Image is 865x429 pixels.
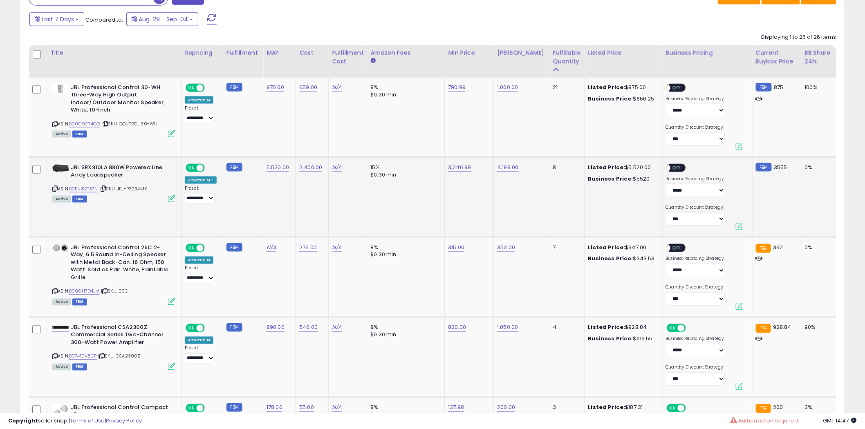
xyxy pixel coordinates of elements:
b: JBL Professional Control Compact 3" Ceiling Loudspeaker, White, Sold as Pair (12C/T), 3-Inch [71,404,170,429]
span: All listings currently available for purchase on Amazon [52,131,71,138]
div: $347.00 [588,244,656,251]
span: All listings currently available for purchase on Amazon [52,299,71,306]
span: ON [186,84,197,91]
label: Quantity Discount Strategy: [666,285,725,290]
a: 1,000.00 [497,83,518,92]
img: 310hN4db7pL._SL40_.jpg [52,404,69,418]
a: 137.98 [448,404,464,412]
div: Repricing [185,49,220,57]
a: Privacy Policy [106,417,142,425]
div: 0% [805,244,832,251]
div: Title [50,49,178,57]
a: Terms of Use [70,417,105,425]
div: 7 [553,244,578,251]
div: 3% [805,404,832,411]
div: $187.31 [588,404,656,411]
a: 353.00 [497,244,515,252]
div: Fulfillment [226,49,260,57]
a: N/A [332,324,342,332]
b: Listed Price: [588,83,625,91]
b: Listed Price: [588,404,625,411]
div: seller snap | | [8,417,142,425]
span: | SKU: 26C [101,288,128,295]
img: 51OteHj+DeL._SL40_.jpg [52,164,69,172]
div: Min Price [448,49,490,57]
span: | SKU: CONTROL 30-WH [101,121,157,127]
a: 540.00 [299,324,318,332]
label: Business Repricing Strategy: [666,96,725,102]
div: 8% [370,324,438,331]
span: 928.84 [773,324,791,331]
small: FBA [756,324,771,333]
span: 3555 [774,163,787,171]
span: OFF [204,324,217,331]
div: $866.25 [588,95,656,103]
small: FBA [756,404,771,413]
b: JBL Professional Control 30-WH Three-Way High Output Indoor/Outdoor Monitor Speaker, White, 10-Inch [71,84,170,116]
span: OFF [204,164,217,171]
span: 875 [774,83,783,91]
small: FBM [226,163,242,172]
div: Preset: [185,105,217,124]
a: B07419V8GP [69,353,97,360]
div: ASIN: [52,84,175,137]
span: ON [668,404,678,411]
a: 5,520.00 [267,163,289,172]
div: Preset: [185,346,217,364]
label: Quantity Discount Strategy: [666,365,725,371]
label: Business Repricing Strategy: [666,256,725,262]
small: FBA [756,244,771,253]
b: Business Price: [588,95,633,103]
a: B0BN82T37N [69,185,98,192]
div: 90% [805,324,832,331]
small: FBM [756,163,772,172]
div: $919.55 [588,335,656,343]
span: FBM [72,364,87,371]
span: FBM [72,131,87,138]
img: 31RLPXGc+SL._SL40_.jpg [52,326,69,329]
div: BB Share 24h. [805,49,835,66]
img: 41IfYxCdLoL._SL40_.jpg [52,244,69,252]
button: Aug-29 - Sep-04 [126,12,198,26]
div: $0.30 min [370,251,438,259]
span: All listings currently available for purchase on Amazon [52,364,71,371]
div: Amazon Fees [370,49,441,57]
div: 0% [805,164,832,171]
div: Fulfillment Cost [332,49,363,66]
b: Business Price: [588,255,633,263]
span: 362 [773,244,783,251]
span: OFF [684,324,697,331]
small: FBM [226,323,242,332]
span: | SKU: CSA2300Z [98,353,141,360]
div: Current Buybox Price [756,49,798,66]
span: ON [186,324,197,331]
a: 3,246.99 [448,163,471,172]
div: $875.00 [588,84,656,91]
span: Last 7 Days [42,15,74,23]
div: 100% [805,84,832,91]
span: All listings currently available for purchase on Amazon [52,196,71,203]
div: Preset: [185,266,217,284]
span: OFF [204,84,217,91]
div: Business Pricing [666,49,749,57]
b: Listed Price: [588,163,625,171]
div: 8% [370,404,438,411]
span: FBM [72,299,87,306]
span: Aug-29 - Sep-04 [139,15,188,23]
a: 790.99 [448,83,466,92]
div: 3 [553,404,578,411]
span: ON [668,324,678,331]
a: N/A [267,244,276,252]
div: ASIN: [52,164,175,202]
div: Amazon AI [185,337,213,344]
b: JBL Professional CSA2300Z Commercial Series Two-Channel 300-Watt Power Amplifier [71,324,170,349]
img: 41Tscm0I5fL._SL40_.jpg [52,84,69,94]
small: FBM [226,83,242,92]
small: FBM [226,243,242,252]
a: 315.00 [448,244,464,252]
span: OFF [204,244,217,251]
span: ON [186,244,197,251]
a: 2,400.00 [299,163,322,172]
div: 8 [553,164,578,171]
div: ASIN: [52,324,175,369]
